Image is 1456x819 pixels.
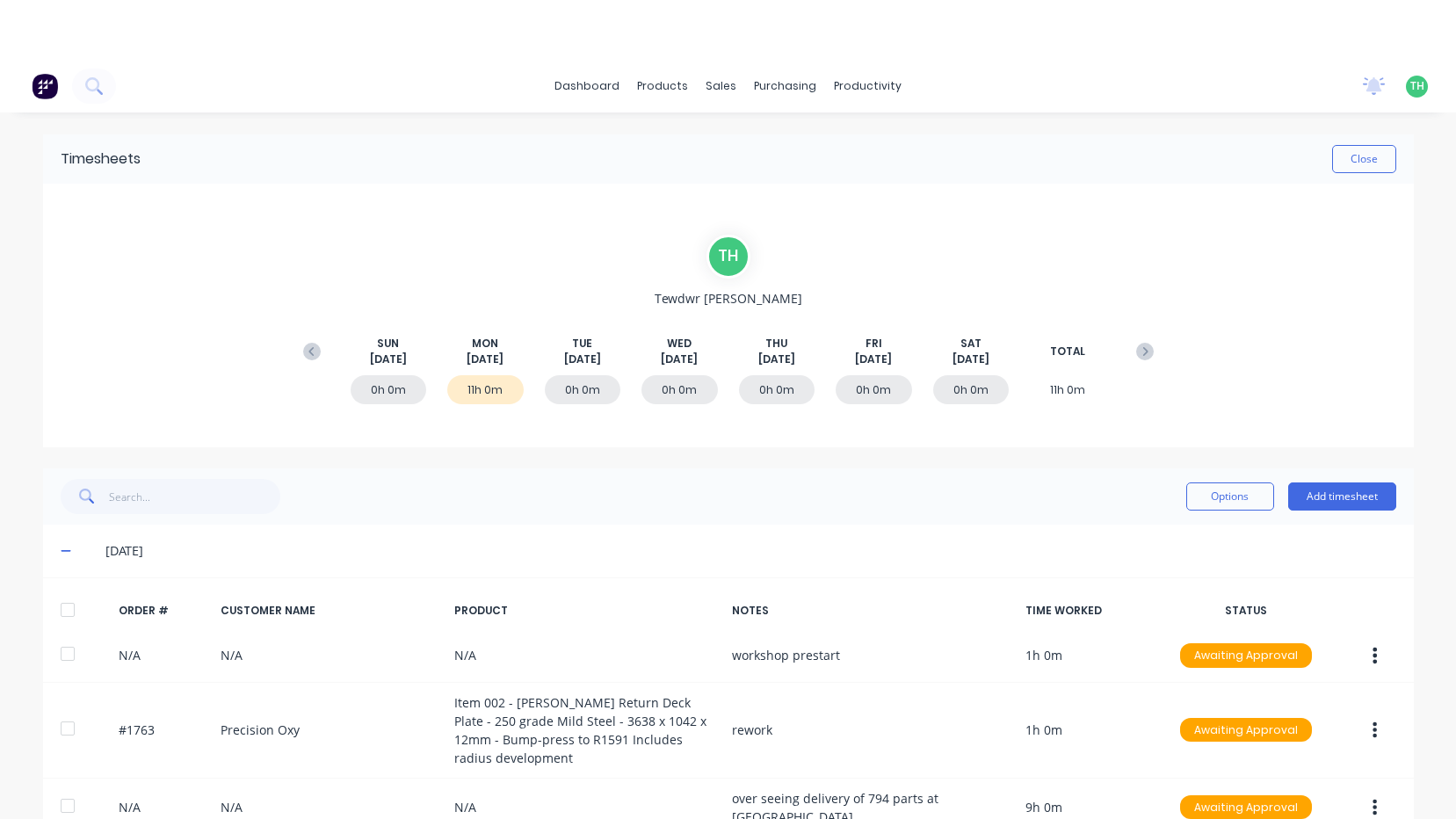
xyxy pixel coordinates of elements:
[545,375,621,404] div: 0h 0m
[546,73,628,99] a: dashboard
[933,375,1010,404] div: 0h 0m
[706,235,750,279] div: T H
[1180,718,1312,743] div: Awaiting Approval
[855,352,892,367] span: [DATE]
[745,73,825,99] div: purchasing
[370,352,407,367] span: [DATE]
[739,375,815,404] div: 0h 0m
[221,603,440,619] div: CUSTOMER NAME
[953,352,989,367] span: [DATE]
[960,336,982,352] span: SAT
[1332,145,1396,173] button: Close
[1025,603,1157,619] div: TIME WORKED
[836,375,912,404] div: 0h 0m
[1410,78,1424,94] span: TH
[105,541,1395,561] div: [DATE]
[1179,717,1313,743] button: Awaiting Approval
[1171,603,1321,619] div: STATUS
[1180,643,1312,668] div: Awaiting Approval
[825,73,910,99] div: productivity
[765,336,787,352] span: THU
[32,73,58,99] img: Factory
[1186,482,1274,511] button: Options
[758,352,795,367] span: [DATE]
[628,73,697,99] div: products
[119,603,206,619] div: ORDER #
[1288,482,1396,511] button: Add timesheet
[697,73,745,99] div: sales
[661,352,698,367] span: [DATE]
[1050,344,1085,359] span: TOTAL
[667,336,692,352] span: WED
[61,149,141,170] div: Timesheets
[564,352,601,367] span: [DATE]
[1396,759,1438,801] iframe: Intercom live chat
[109,479,280,514] input: Search...
[572,336,592,352] span: TUE
[1030,375,1106,404] div: 11h 0m
[655,289,802,308] span: Tewdwr [PERSON_NAME]
[377,336,399,352] span: SUN
[472,336,498,352] span: MON
[641,375,718,404] div: 0h 0m
[467,352,503,367] span: [DATE]
[732,603,1011,619] div: NOTES
[866,336,882,352] span: FRI
[454,603,718,619] div: PRODUCT
[351,375,427,404] div: 0h 0m
[1179,642,1313,669] button: Awaiting Approval
[447,375,524,404] div: 11h 0m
